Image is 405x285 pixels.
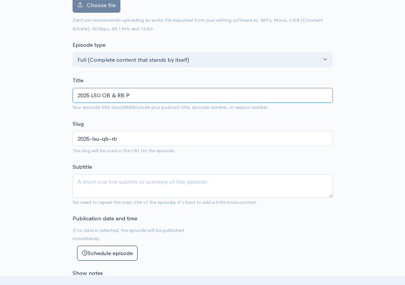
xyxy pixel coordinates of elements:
input: title-of-episode [73,131,333,146]
small: ZenCast recommends uploading an audio file exported from your editing software as: MP3, Mono, CBR... [73,17,323,32]
label: Subtitle [73,163,92,171]
small: If no date is selected, the episode will be published immediately. [73,227,184,242]
label: Title [73,76,83,85]
button: Schedule episode [77,246,138,261]
label: Publication date and time [73,214,137,223]
small: The slug will be used in the URL for the episode. [73,147,176,154]
input: What is the episode's title? [73,88,333,103]
label: Episode type [73,41,105,49]
small: Your episode title should include your podcast title, episode number, or season number. [73,104,269,110]
label: Slug [73,120,84,128]
div: Full (Complete content that stands by itself) [77,56,321,64]
button: Full (Complete content that stands by itself) [73,52,333,68]
span: Choose file [87,1,116,9]
small: No need to repeat the main title of the episode, it's best to add a little more context. [73,199,258,205]
strong: not [126,104,134,110]
label: Show notes [73,269,103,278]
